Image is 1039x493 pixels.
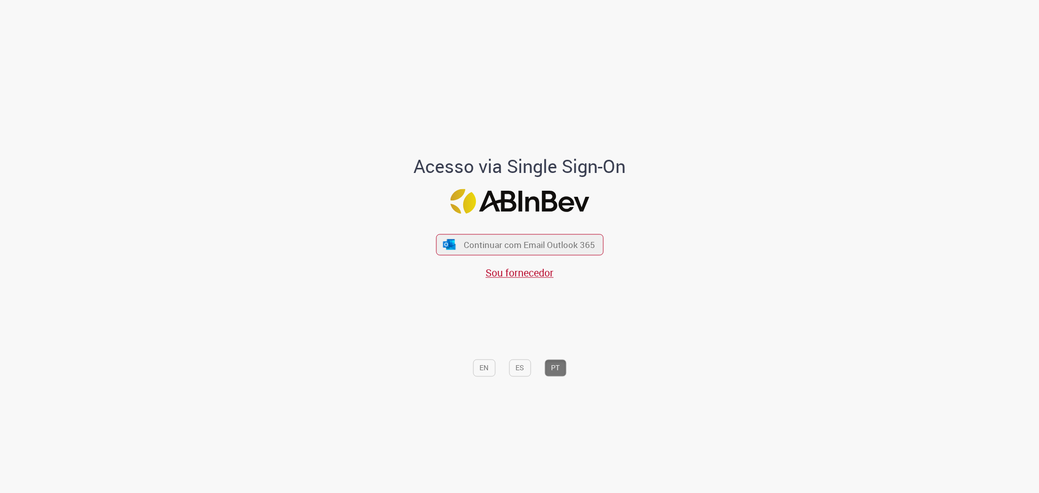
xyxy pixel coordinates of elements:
button: PT [544,360,566,377]
button: ES [509,360,531,377]
a: Sou fornecedor [486,266,553,279]
img: ícone Azure/Microsoft 360 [442,239,457,250]
h1: Acesso via Single Sign-On [379,157,661,177]
img: Logo ABInBev [450,189,589,214]
button: ícone Azure/Microsoft 360 Continuar com Email Outlook 365 [436,234,603,255]
button: EN [473,360,495,377]
span: Continuar com Email Outlook 365 [464,239,595,251]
